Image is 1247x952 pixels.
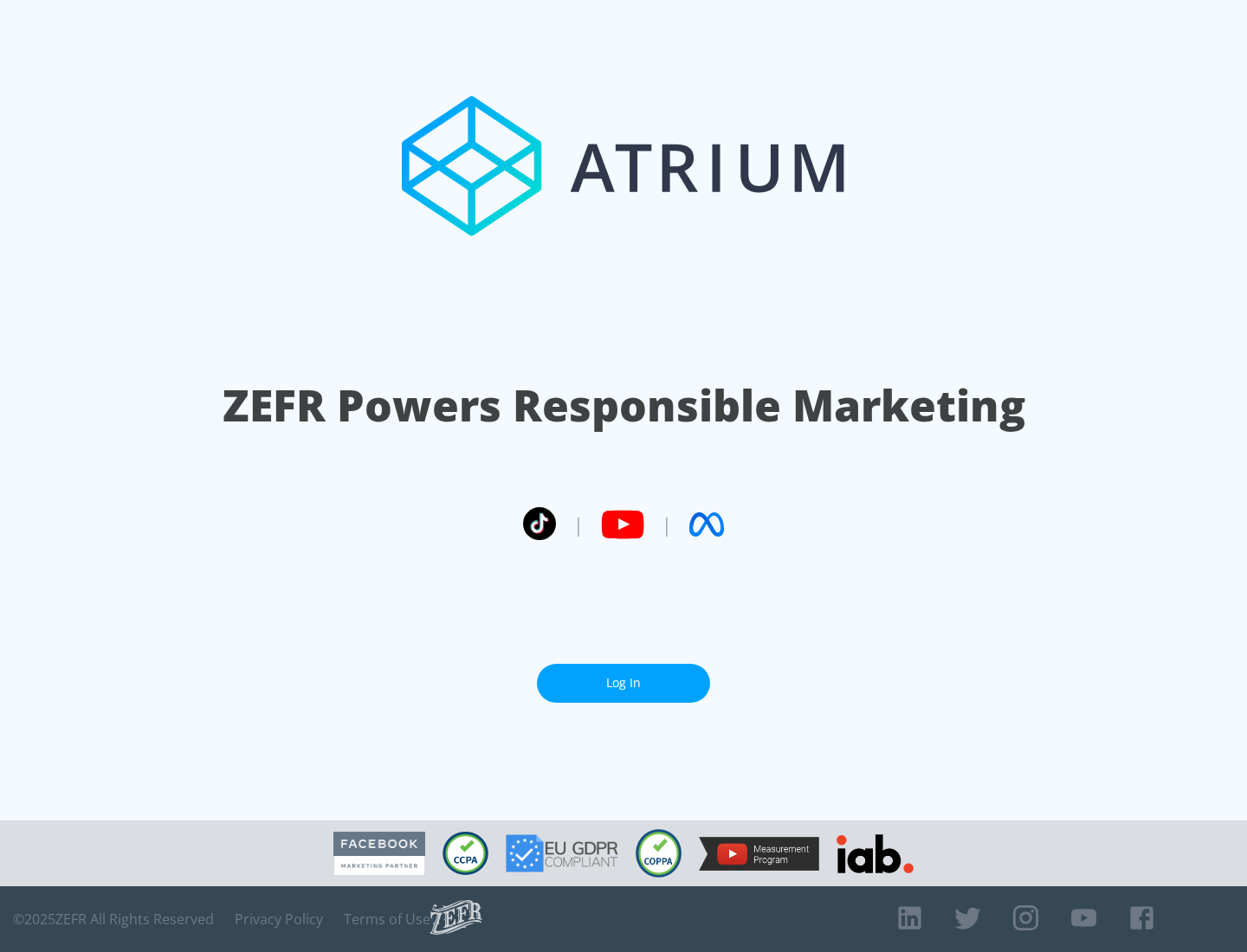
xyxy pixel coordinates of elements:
a: Log In [537,664,710,703]
span: © 2025 ZEFR All Rights Reserved [13,910,214,928]
img: CCPA Compliant [443,832,488,875]
img: GDPR Compliant [506,834,618,872]
img: COPPA Compliant [636,829,682,878]
img: Facebook Marketing Partner [333,832,425,876]
a: Terms of Use [344,910,430,928]
span: | [662,511,672,537]
img: IAB [837,834,914,873]
h1: ZEFR Powers Responsible Marketing [223,376,1025,435]
img: YouTube Measurement Program [699,837,819,871]
span: | [573,511,584,537]
a: Privacy Policy [235,910,323,928]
